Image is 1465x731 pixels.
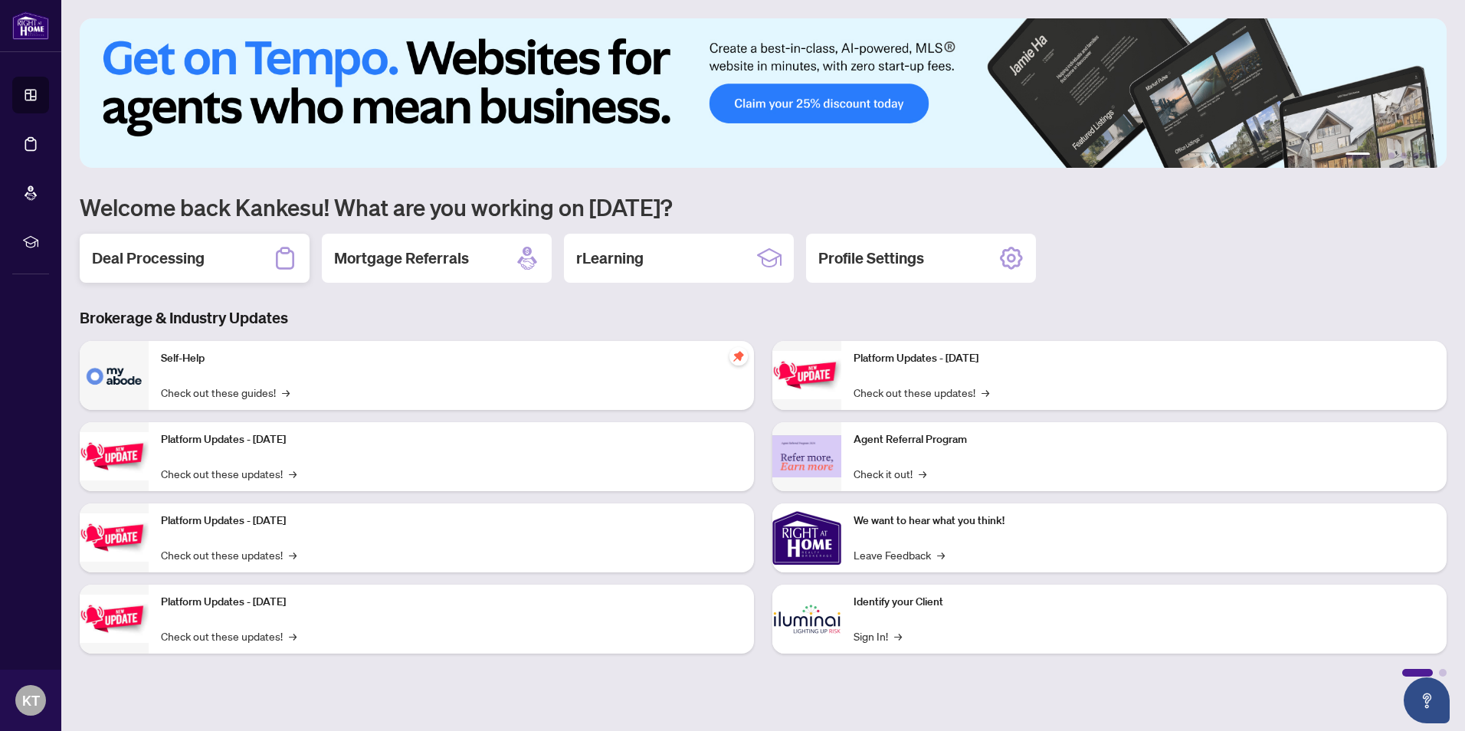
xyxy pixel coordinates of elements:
[937,546,945,563] span: →
[1388,152,1395,159] button: 3
[854,513,1434,529] p: We want to hear what you think!
[1401,152,1407,159] button: 4
[161,384,290,401] a: Check out these guides!→
[854,594,1434,611] p: Identify your Client
[1376,152,1382,159] button: 2
[80,307,1447,329] h3: Brokerage & Industry Updates
[161,350,742,367] p: Self-Help
[1413,152,1419,159] button: 5
[282,384,290,401] span: →
[854,465,926,482] a: Check it out!→
[729,347,748,365] span: pushpin
[161,431,742,448] p: Platform Updates - [DATE]
[982,384,989,401] span: →
[80,341,149,410] img: Self-Help
[161,628,297,644] a: Check out these updates!→
[919,465,926,482] span: →
[772,351,841,399] img: Platform Updates - June 23, 2025
[80,513,149,562] img: Platform Updates - July 21, 2025
[854,350,1434,367] p: Platform Updates - [DATE]
[1345,152,1370,159] button: 1
[80,18,1447,168] img: Slide 0
[818,247,924,269] h2: Profile Settings
[80,595,149,643] img: Platform Updates - July 8, 2025
[772,435,841,477] img: Agent Referral Program
[334,247,469,269] h2: Mortgage Referrals
[80,192,1447,221] h1: Welcome back Kankesu! What are you working on [DATE]?
[289,465,297,482] span: →
[1404,677,1450,723] button: Open asap
[772,585,841,654] img: Identify your Client
[1425,152,1431,159] button: 6
[854,546,945,563] a: Leave Feedback→
[92,247,205,269] h2: Deal Processing
[12,11,49,40] img: logo
[161,513,742,529] p: Platform Updates - [DATE]
[894,628,902,644] span: →
[854,628,902,644] a: Sign In!→
[289,628,297,644] span: →
[854,384,989,401] a: Check out these updates!→
[161,594,742,611] p: Platform Updates - [DATE]
[161,465,297,482] a: Check out these updates!→
[576,247,644,269] h2: rLearning
[22,690,40,711] span: KT
[289,546,297,563] span: →
[772,503,841,572] img: We want to hear what you think!
[854,431,1434,448] p: Agent Referral Program
[161,546,297,563] a: Check out these updates!→
[80,432,149,480] img: Platform Updates - September 16, 2025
